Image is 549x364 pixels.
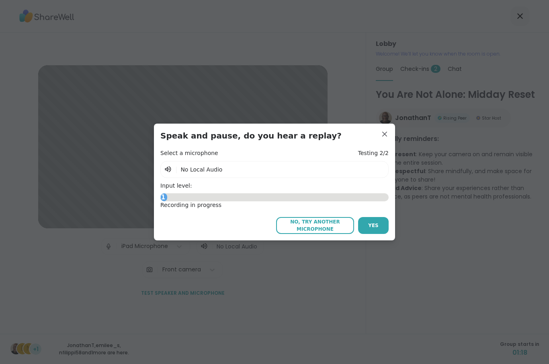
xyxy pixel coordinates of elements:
span: | [175,165,177,174]
span: Yes [368,222,379,229]
span: No Local Audio [180,166,222,173]
button: Yes [358,217,389,234]
h4: Select a microphone [160,149,218,157]
h3: Speak and pause, do you hear a replay? [160,130,389,141]
span: No, try another microphone [280,218,350,233]
h4: Testing 2/2 [358,149,389,157]
h4: Input level: [160,182,389,190]
div: Recording in progress [160,201,389,209]
button: No, try another microphone [276,217,354,234]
